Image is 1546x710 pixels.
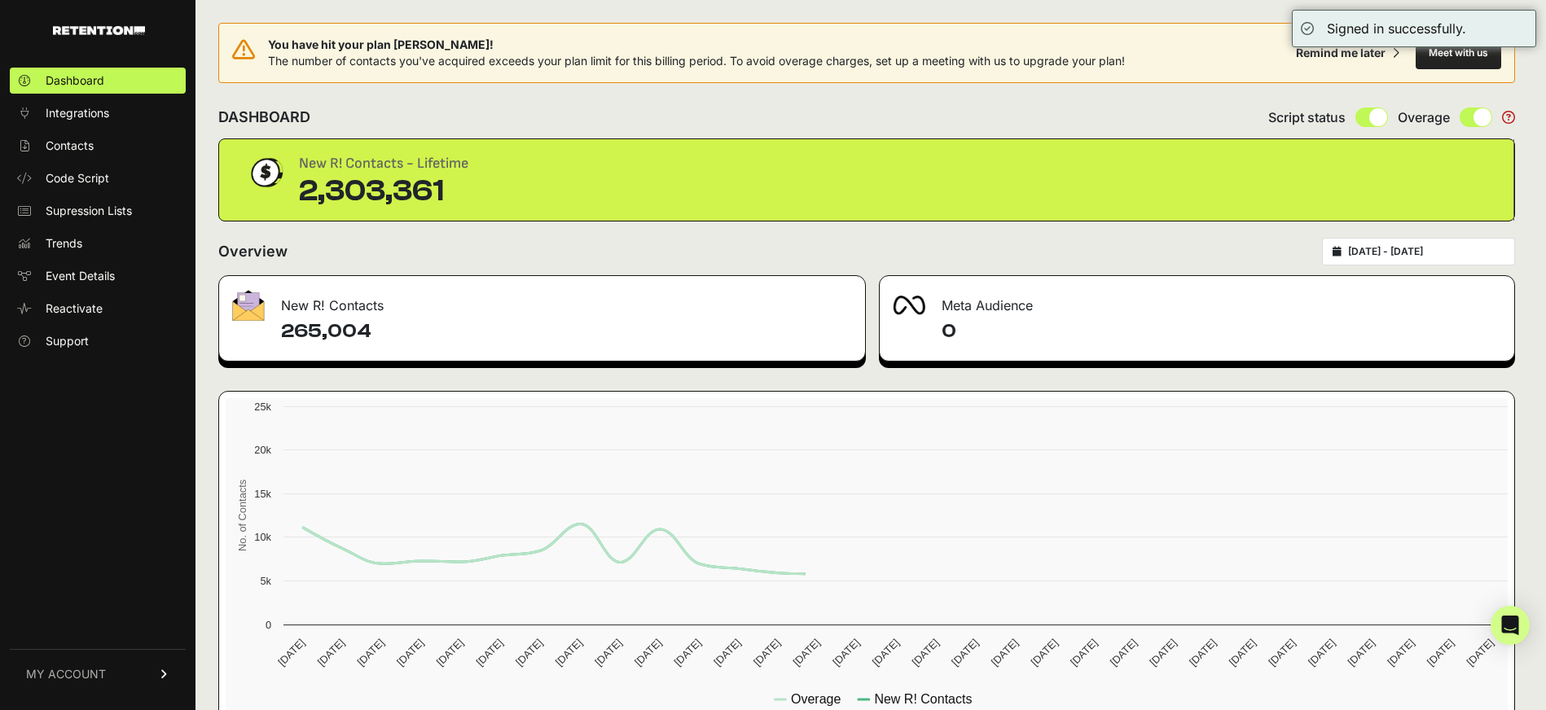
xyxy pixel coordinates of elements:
[46,333,89,349] span: Support
[10,296,186,322] a: Reactivate
[1491,606,1530,645] div: Open Intercom Messenger
[394,637,426,668] text: [DATE]
[1327,19,1466,38] div: Signed in successfully.
[949,637,981,668] text: [DATE]
[10,133,186,159] a: Contacts
[46,138,94,154] span: Contacts
[254,488,271,500] text: 15k
[1227,637,1258,668] text: [DATE]
[672,637,704,668] text: [DATE]
[26,666,106,682] span: MY ACCOUNT
[254,401,271,413] text: 25k
[10,263,186,289] a: Event Details
[46,300,103,317] span: Reactivate
[1068,637,1100,668] text: [DATE]
[46,203,132,219] span: Supression Lists
[10,328,186,354] a: Support
[266,619,271,631] text: 0
[791,637,823,668] text: [DATE]
[219,276,865,325] div: New R! Contacts
[751,637,783,668] text: [DATE]
[1108,637,1140,668] text: [DATE]
[10,230,186,256] a: Trends
[711,637,743,668] text: [DATE]
[10,649,186,699] a: MY ACCOUNT
[260,575,271,587] text: 5k
[434,637,466,668] text: [DATE]
[281,318,852,344] h4: 265,004
[1289,38,1406,68] button: Remind me later
[1416,37,1501,69] button: Meet with us
[1306,637,1337,668] text: [DATE]
[218,240,288,263] h2: Overview
[1385,637,1416,668] text: [DATE]
[1187,637,1219,668] text: [DATE]
[10,165,186,191] a: Code Script
[10,68,186,94] a: Dashboard
[942,318,1501,344] h4: 0
[909,637,941,668] text: [DATE]
[553,637,585,668] text: [DATE]
[870,637,902,668] text: [DATE]
[315,637,347,668] text: [DATE]
[880,276,1514,325] div: Meta Audience
[791,692,841,706] text: Overage
[1296,45,1386,61] div: Remind me later
[1028,637,1060,668] text: [DATE]
[1268,107,1346,127] span: Script status
[46,235,82,252] span: Trends
[46,170,109,186] span: Code Script
[1346,637,1377,668] text: [DATE]
[473,637,505,668] text: [DATE]
[275,637,307,668] text: [DATE]
[989,637,1021,668] text: [DATE]
[232,290,265,321] img: fa-envelope-19ae18322b30453b285274b1b8af3d052b27d846a4fbe8435d1a52b978f639a2.png
[218,106,310,129] h2: DASHBOARD
[53,26,145,35] img: Retention.com
[874,692,972,706] text: New R! Contacts
[236,480,248,551] text: No. of Contacts
[893,296,925,315] img: fa-meta-2f981b61bb99beabf952f7030308934f19ce035c18b003e963880cc3fabeebb7.png
[513,637,545,668] text: [DATE]
[1147,637,1179,668] text: [DATE]
[46,268,115,284] span: Event Details
[830,637,862,668] text: [DATE]
[632,637,664,668] text: [DATE]
[10,198,186,224] a: Supression Lists
[299,152,468,175] div: New R! Contacts - Lifetime
[46,105,109,121] span: Integrations
[10,100,186,126] a: Integrations
[1398,107,1450,127] span: Overage
[254,531,271,543] text: 10k
[1465,637,1496,668] text: [DATE]
[354,637,386,668] text: [DATE]
[268,54,1125,68] span: The number of contacts you've acquired exceeds your plan limit for this billing period. To avoid ...
[245,152,286,193] img: dollar-coin-05c43ed7efb7bc0c12610022525b4bbbb207c7efeef5aecc26f025e68dcafac9.png
[254,444,271,456] text: 20k
[268,37,1125,53] span: You have hit your plan [PERSON_NAME]!
[46,72,104,89] span: Dashboard
[299,175,468,208] div: 2,303,361
[592,637,624,668] text: [DATE]
[1266,637,1298,668] text: [DATE]
[1425,637,1456,668] text: [DATE]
